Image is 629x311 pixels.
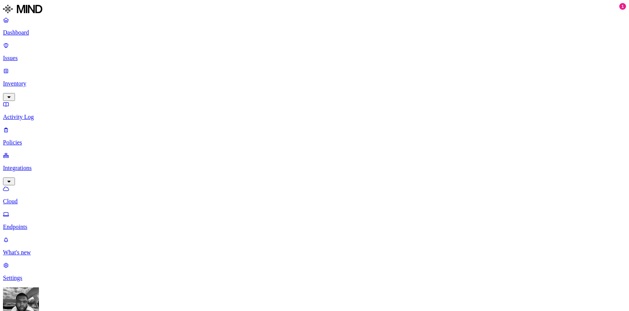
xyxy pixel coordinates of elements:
a: MIND [3,3,626,17]
a: Policies [3,126,626,146]
div: 1 [619,3,626,10]
p: Dashboard [3,29,626,36]
p: Cloud [3,198,626,205]
a: Settings [3,262,626,281]
p: Integrations [3,165,626,171]
a: Endpoints [3,211,626,230]
p: Endpoints [3,224,626,230]
p: Activity Log [3,114,626,120]
a: Inventory [3,68,626,100]
a: Dashboard [3,17,626,36]
p: Issues [3,55,626,62]
p: Policies [3,139,626,146]
a: Cloud [3,185,626,205]
a: Integrations [3,152,626,184]
a: What's new [3,236,626,256]
a: Issues [3,42,626,62]
p: Inventory [3,80,626,87]
p: What's new [3,249,626,256]
p: Settings [3,275,626,281]
a: Activity Log [3,101,626,120]
img: MIND [3,3,42,15]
